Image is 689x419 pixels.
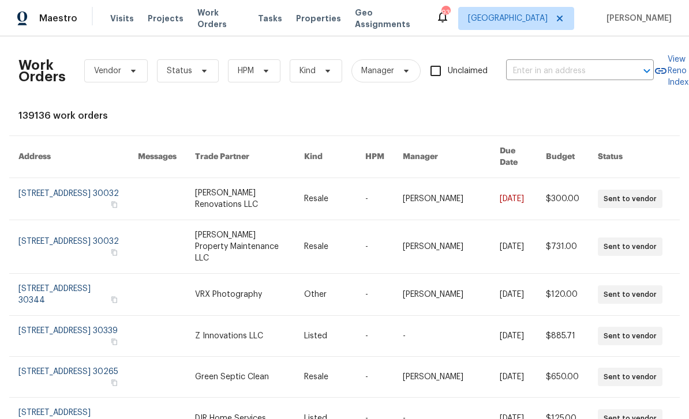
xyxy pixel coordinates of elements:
td: Resale [295,220,356,274]
td: - [356,316,394,357]
span: Unclaimed [448,65,488,77]
td: [PERSON_NAME] [394,178,491,220]
div: 93 [441,7,450,18]
td: Other [295,274,356,316]
td: VRX Photography [186,274,295,316]
th: Kind [295,136,356,178]
td: - [394,316,491,357]
th: Address [9,136,129,178]
td: - [356,274,394,316]
button: Copy Address [109,199,119,210]
button: Open [639,63,655,79]
span: Vendor [94,65,121,77]
td: [PERSON_NAME] Renovations LLC [186,178,295,220]
td: Resale [295,178,356,220]
th: Trade Partner [186,136,295,178]
input: Enter in an address [506,62,621,80]
td: [PERSON_NAME] [394,357,491,398]
td: - [356,357,394,398]
td: Listed [295,316,356,357]
span: Visits [110,13,134,24]
h2: Work Orders [18,59,66,82]
span: Maestro [39,13,77,24]
td: [PERSON_NAME] Property Maintenance LLC [186,220,295,274]
td: - [356,178,394,220]
button: Copy Address [109,378,119,388]
a: View Reno Index [654,54,688,88]
span: Tasks [258,14,282,22]
th: Status [589,136,680,178]
span: Kind [299,65,316,77]
td: Green Septic Clean [186,357,295,398]
th: Budget [537,136,589,178]
span: HPM [238,65,254,77]
td: - [356,220,394,274]
span: [PERSON_NAME] [602,13,672,24]
th: Due Date [490,136,537,178]
div: 139136 work orders [18,110,671,122]
th: HPM [356,136,394,178]
td: [PERSON_NAME] [394,274,491,316]
th: Manager [394,136,491,178]
span: Manager [361,65,394,77]
span: Projects [148,13,184,24]
button: Copy Address [109,295,119,305]
td: Resale [295,357,356,398]
button: Copy Address [109,247,119,258]
span: [GEOGRAPHIC_DATA] [468,13,548,24]
th: Messages [129,136,186,178]
td: [PERSON_NAME] [394,220,491,274]
span: Work Orders [197,7,244,30]
span: Properties [296,13,341,24]
span: Status [167,65,192,77]
td: Z Innovations LLC [186,316,295,357]
span: Geo Assignments [355,7,422,30]
button: Copy Address [109,337,119,347]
